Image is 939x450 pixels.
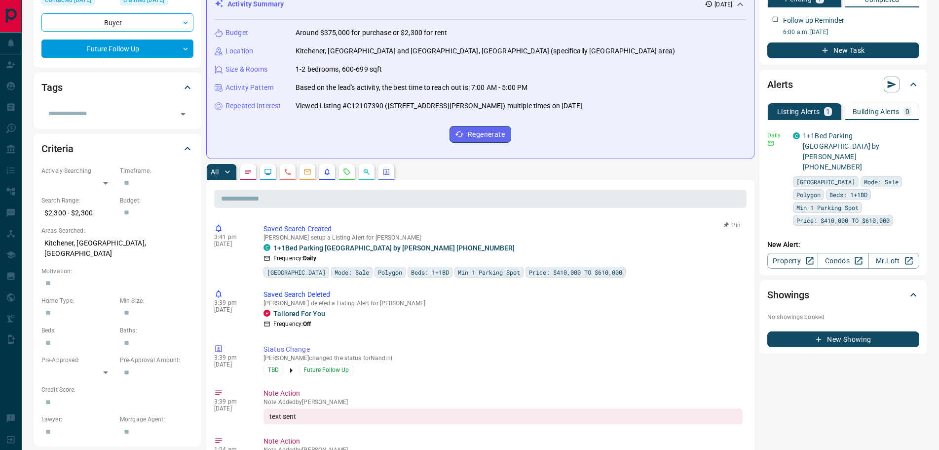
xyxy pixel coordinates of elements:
p: Note Action [263,436,743,447]
p: Motivation: [41,267,193,276]
div: Tags [41,76,193,99]
p: Activity Pattern [225,82,274,93]
a: 1+1Bed Parking [GEOGRAPHIC_DATA] by [PERSON_NAME] [PHONE_NUMBER] [273,244,515,252]
button: Open [176,107,190,121]
p: 1-2 bedrooms, 600-699 sqft [296,64,382,75]
svg: Notes [244,168,252,176]
p: Timeframe: [120,166,193,175]
h2: Alerts [767,77,793,92]
p: Note Added by [PERSON_NAME] [263,399,743,406]
p: [DATE] [214,241,249,247]
p: Location [225,46,253,56]
p: [DATE] [214,405,249,412]
span: Mode: Sale [335,267,369,277]
p: Pre-Approved: [41,356,115,365]
p: [DATE] [214,361,249,368]
p: Note Action [263,388,743,399]
p: Actively Searching: [41,166,115,175]
p: Around $375,000 for purchase or $2,300 for rent [296,28,447,38]
p: Size & Rooms [225,64,268,75]
p: Budget [225,28,248,38]
svg: Opportunities [363,168,371,176]
svg: Listing Alerts [323,168,331,176]
p: Beds: [41,326,115,335]
p: Mortgage Agent: [120,415,193,424]
span: Polygon [378,267,402,277]
p: 3:39 pm [214,354,249,361]
svg: Email [767,140,774,147]
p: Budget: [120,196,193,205]
span: [GEOGRAPHIC_DATA] [267,267,326,277]
div: condos.ca [263,244,270,251]
p: Kitchener, [GEOGRAPHIC_DATA] and [GEOGRAPHIC_DATA], [GEOGRAPHIC_DATA] (specifically [GEOGRAPHIC_D... [296,46,675,56]
svg: Calls [284,168,292,176]
strong: Off [303,321,311,327]
p: Listing Alerts [777,108,820,115]
svg: Lead Browsing Activity [264,168,272,176]
button: Pin [718,221,747,230]
span: Mode: Sale [864,177,899,187]
p: 3:39 pm [214,299,249,306]
span: Min 1 Parking Spot [796,203,859,212]
p: Frequency: [273,320,311,328]
p: New Alert: [767,240,919,250]
p: 1 [826,108,830,115]
button: New Showing [767,331,919,347]
div: property.ca [263,310,270,317]
span: Polygon [796,190,821,200]
p: 6:00 a.m. [DATE] [783,28,919,37]
svg: Agent Actions [382,168,390,176]
span: Price: $410,000 TO $610,000 [529,267,622,277]
a: Mr.Loft [868,253,919,269]
p: Saved Search Deleted [263,289,743,300]
div: Alerts [767,73,919,96]
p: Search Range: [41,196,115,205]
p: Viewed Listing #C12107390 ([STREET_ADDRESS][PERSON_NAME]) multiple times on [DATE] [296,101,582,111]
span: Future Follow Up [303,365,349,375]
svg: Requests [343,168,351,176]
p: Repeated Interest [225,101,281,111]
p: 3:39 pm [214,398,249,405]
p: Follow up Reminder [783,15,844,26]
span: TBD [268,365,279,375]
div: condos.ca [793,132,800,139]
div: Criteria [41,137,193,161]
p: All [211,168,219,175]
p: Building Alerts [853,108,900,115]
p: [PERSON_NAME] setup a Listing Alert for [PERSON_NAME] [263,234,743,241]
a: Condos [818,253,868,269]
span: Min 1 Parking Spot [458,267,520,277]
span: Beds: 1+1BD [829,190,867,200]
a: 1+1Bed Parking [GEOGRAPHIC_DATA] by [PERSON_NAME] [PHONE_NUMBER] [803,132,880,171]
p: Saved Search Created [263,224,743,234]
p: Based on the lead's activity, the best time to reach out is: 7:00 AM - 5:00 PM [296,82,527,93]
svg: Emails [303,168,311,176]
span: Beds: 1+1BD [411,267,449,277]
p: Baths: [120,326,193,335]
p: Home Type: [41,296,115,305]
strong: Daily [303,255,316,262]
button: Regenerate [450,126,511,143]
div: Showings [767,283,919,307]
h2: Showings [767,287,809,303]
p: Areas Searched: [41,226,193,235]
div: text sent [263,409,743,424]
p: $2,300 - $2,300 [41,205,115,221]
p: [PERSON_NAME] deleted a Listing Alert for [PERSON_NAME] [263,300,743,307]
p: Pre-Approval Amount: [120,356,193,365]
p: [DATE] [214,306,249,313]
span: [GEOGRAPHIC_DATA] [796,177,855,187]
p: 3:41 pm [214,234,249,241]
span: Price: $410,000 TO $610,000 [796,215,890,225]
p: Status Change [263,344,743,355]
p: Kitchener, [GEOGRAPHIC_DATA], [GEOGRAPHIC_DATA] [41,235,193,262]
p: Lawyer: [41,415,115,424]
div: Future Follow Up [41,40,193,58]
h2: Tags [41,80,62,95]
p: Daily [767,131,787,140]
a: Property [767,253,818,269]
p: Credit Score: [41,385,193,394]
h2: Criteria [41,141,74,157]
p: Frequency: [273,254,316,263]
p: [PERSON_NAME] changed the status for Nandini [263,355,743,362]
